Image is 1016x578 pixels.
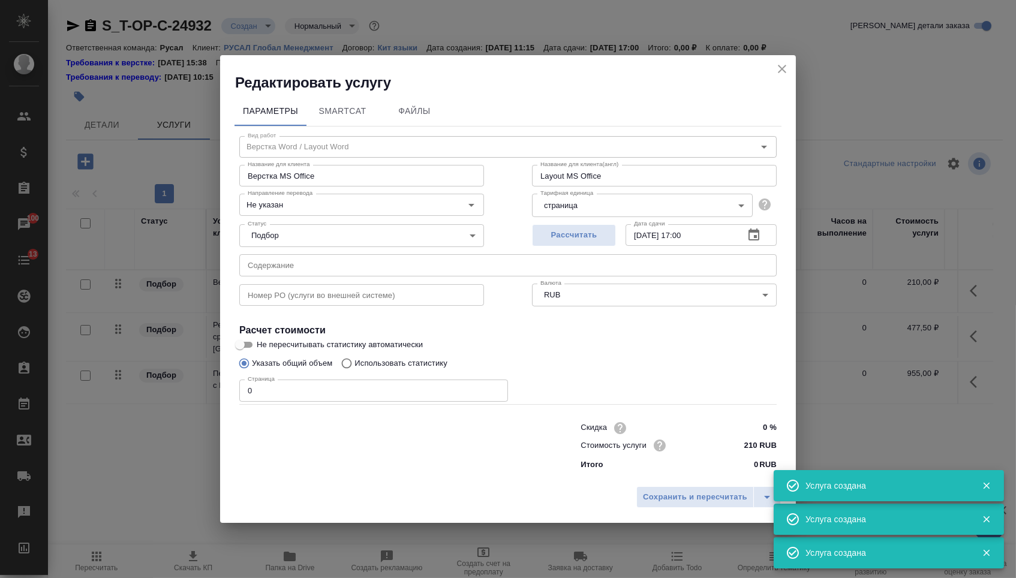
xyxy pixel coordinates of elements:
[732,419,777,436] input: ✎ Введи что-нибудь
[463,197,480,213] button: Open
[581,459,603,471] p: Итого
[805,513,964,525] div: Услуга создана
[314,104,371,119] span: SmartCat
[252,357,332,369] p: Указать общий объем
[974,514,999,525] button: Закрыть
[239,323,777,338] h4: Расчет стоимости
[540,200,581,210] button: страница
[773,60,791,78] button: close
[805,480,964,492] div: Услуга создана
[354,357,447,369] p: Использовать статистику
[248,230,282,240] button: Подбор
[759,459,777,471] p: RUB
[239,224,484,247] div: Подбор
[636,486,781,508] div: split button
[974,547,999,558] button: Закрыть
[386,104,443,119] span: Файлы
[732,436,777,454] input: ✎ Введи что-нибудь
[539,228,609,242] span: Рассчитать
[581,439,647,451] p: Стоимость услуги
[532,194,753,216] div: страница
[643,490,747,504] span: Сохранить и пересчитать
[540,290,564,300] button: RUB
[242,104,299,119] span: Параметры
[235,73,796,92] h2: Редактировать услугу
[754,459,758,471] p: 0
[805,547,964,559] div: Услуга создана
[532,284,777,306] div: RUB
[636,486,754,508] button: Сохранить и пересчитать
[532,224,616,246] button: Рассчитать
[581,422,607,433] p: Скидка
[257,339,423,351] span: Не пересчитывать статистику автоматически
[974,480,999,491] button: Закрыть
